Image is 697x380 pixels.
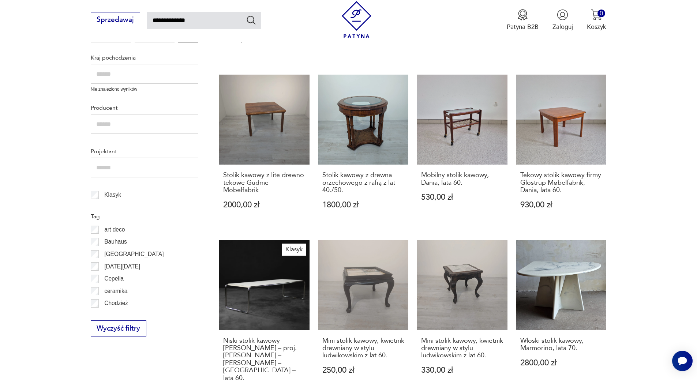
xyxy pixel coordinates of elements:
[322,337,405,360] h3: Mini stolik kawowy, kwietnik drewniany w stylu ludwikowskim z lat 60.
[322,201,405,209] p: 1800,00 zł
[223,172,306,194] h3: Stolik kawowy z lite drewno tekowe Gudme Mobelfabrik
[517,9,528,20] img: Ikona medalu
[421,193,503,201] p: 530,00 zł
[104,298,128,308] p: Chodzież
[91,103,198,113] p: Producent
[421,366,503,374] p: 330,00 zł
[587,9,606,31] button: 0Koszyk
[520,172,603,194] h3: Tekowy stolik kawowy firmy Glostrup Møbelfabrik, Dania, lata 60.
[520,201,603,209] p: 930,00 zł
[587,23,606,31] p: Koszyk
[246,15,256,25] button: Szukaj
[104,225,125,234] p: art deco
[318,75,409,226] a: Stolik kawowy z drewna orzechowego z rafią z lat 40./50.Stolik kawowy z drewna orzechowego z rafi...
[507,9,539,31] a: Ikona medaluPatyna B2B
[104,262,140,271] p: [DATE][DATE]
[520,337,603,352] h3: Włoski stolik kawowy, Marmorino, lata 70.
[672,351,693,371] iframe: Smartsupp widget button
[520,359,603,367] p: 2800,00 zł
[91,86,198,93] p: Nie znaleziono wyników
[104,286,127,296] p: ceramika
[557,9,568,20] img: Ikonka użytkownika
[91,212,198,221] p: Tag
[104,311,126,320] p: Ćmielów
[91,320,146,336] button: Wyczyść filtry
[104,249,164,259] p: [GEOGRAPHIC_DATA]
[104,274,124,283] p: Cepelia
[104,237,127,247] p: Bauhaus
[91,53,198,63] p: Kraj pochodzenia
[223,201,306,209] p: 2000,00 zł
[421,172,503,187] h3: Mobilny stolik kawowy, Dania, lata 60.
[91,18,140,23] a: Sprzedawaj
[507,23,539,31] p: Patyna B2B
[338,1,375,38] img: Patyna - sklep z meblami i dekoracjami vintage
[322,172,405,194] h3: Stolik kawowy z drewna orzechowego z rafią z lat 40./50.
[552,9,573,31] button: Zaloguj
[417,75,507,226] a: Mobilny stolik kawowy, Dania, lata 60.Mobilny stolik kawowy, Dania, lata 60.530,00 zł
[516,75,607,226] a: Tekowy stolik kawowy firmy Glostrup Møbelfabrik, Dania, lata 60.Tekowy stolik kawowy firmy Glostr...
[421,337,503,360] h3: Mini stolik kawowy, kwietnik drewniany w stylu ludwikowskim z lat 60.
[91,147,198,156] p: Projektant
[322,366,405,374] p: 250,00 zł
[223,35,306,43] p: 1150,00 zł
[597,10,605,17] div: 0
[507,9,539,31] button: Patyna B2B
[552,23,573,31] p: Zaloguj
[91,12,140,28] button: Sprzedawaj
[591,9,602,20] img: Ikona koszyka
[104,190,121,200] p: Klasyk
[219,75,310,226] a: Stolik kawowy z lite drewno tekowe Gudme MobelfabrikStolik kawowy z lite drewno tekowe Gudme Mobe...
